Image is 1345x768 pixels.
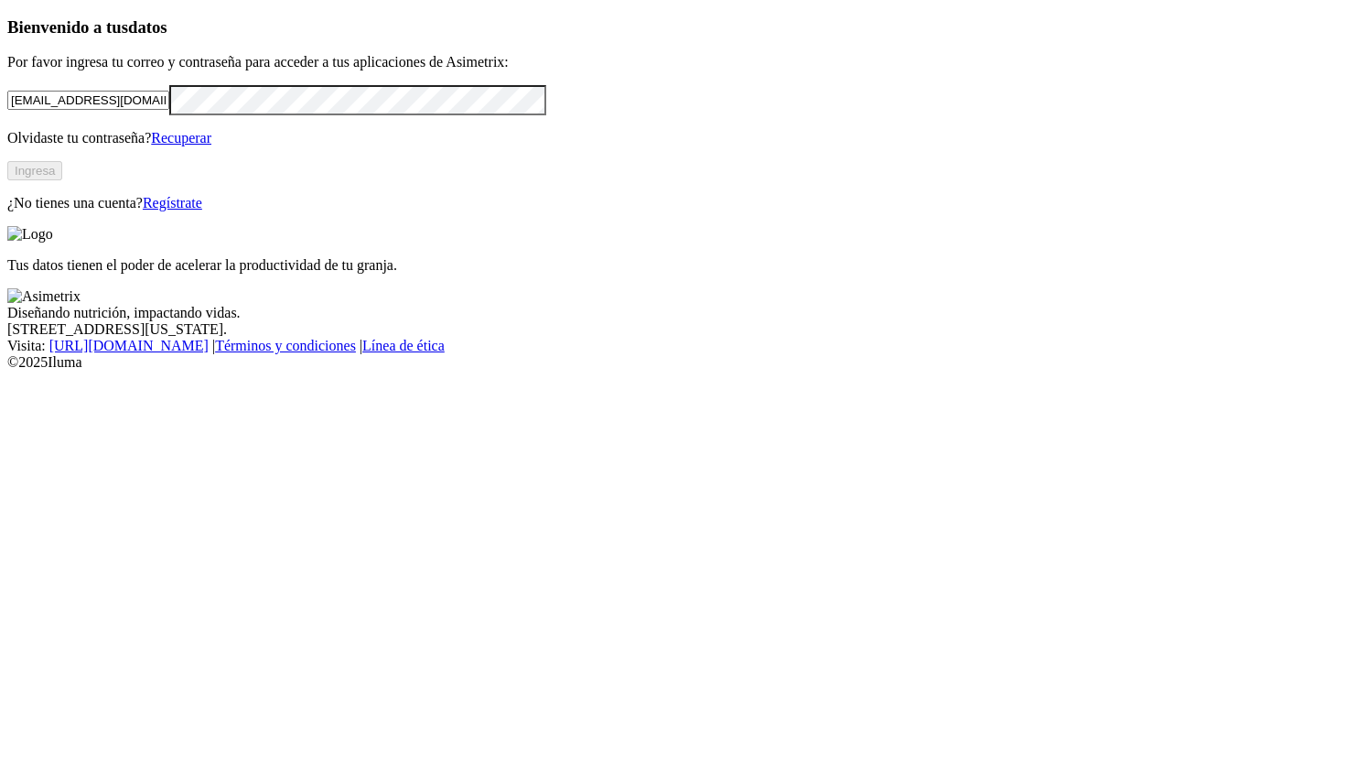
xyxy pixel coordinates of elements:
img: Asimetrix [7,288,81,305]
h3: Bienvenido a tus [7,17,1338,38]
input: Tu correo [7,91,169,110]
span: datos [128,17,167,37]
button: Ingresa [7,161,62,180]
a: Línea de ética [362,338,445,353]
p: ¿No tienes una cuenta? [7,195,1338,211]
a: Regístrate [143,195,202,211]
div: [STREET_ADDRESS][US_STATE]. [7,321,1338,338]
a: Términos y condiciones [215,338,356,353]
img: Logo [7,226,53,243]
div: Visita : | | [7,338,1338,354]
a: [URL][DOMAIN_NAME] [49,338,209,353]
p: Olvidaste tu contraseña? [7,130,1338,146]
p: Por favor ingresa tu correo y contraseña para acceder a tus aplicaciones de Asimetrix: [7,54,1338,70]
div: © 2025 Iluma [7,354,1338,371]
a: Recuperar [151,130,211,146]
p: Tus datos tienen el poder de acelerar la productividad de tu granja. [7,257,1338,274]
div: Diseñando nutrición, impactando vidas. [7,305,1338,321]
